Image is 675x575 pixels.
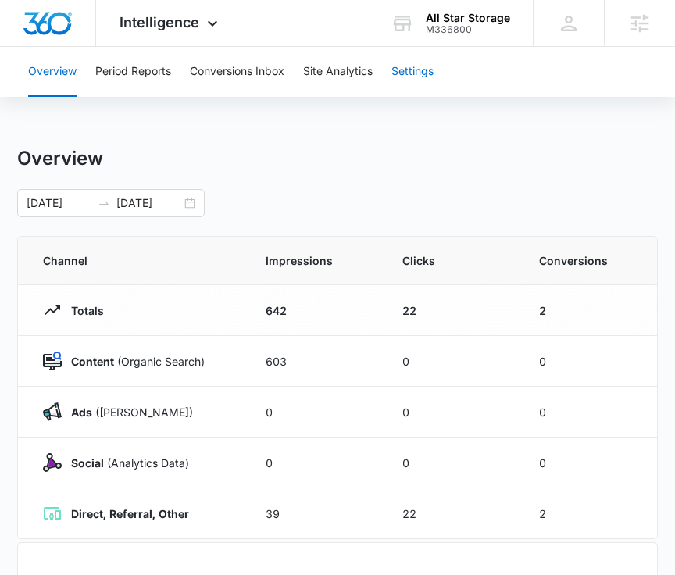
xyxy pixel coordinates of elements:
[247,488,384,539] td: 39
[247,387,384,437] td: 0
[391,47,434,97] button: Settings
[520,387,657,437] td: 0
[402,252,502,269] span: Clicks
[71,507,189,520] strong: Direct, Referral, Other
[384,488,520,539] td: 22
[247,336,384,387] td: 603
[384,336,520,387] td: 0
[28,47,77,97] button: Overview
[17,147,103,170] h1: Overview
[27,195,91,212] input: Start date
[539,252,632,269] span: Conversions
[426,12,510,24] div: account name
[426,24,510,35] div: account id
[120,14,199,30] span: Intelligence
[95,47,171,97] button: Period Reports
[520,336,657,387] td: 0
[62,302,104,319] p: Totals
[43,453,62,472] img: Social
[266,252,365,269] span: Impressions
[520,437,657,488] td: 0
[190,47,284,97] button: Conversions Inbox
[43,402,62,421] img: Ads
[71,405,92,419] strong: Ads
[98,197,110,209] span: to
[303,47,373,97] button: Site Analytics
[98,197,110,209] span: swap-right
[62,353,205,370] p: (Organic Search)
[247,437,384,488] td: 0
[116,195,181,212] input: End date
[43,252,229,269] span: Channel
[71,456,104,470] strong: Social
[384,437,520,488] td: 0
[520,488,657,539] td: 2
[43,352,62,370] img: Content
[520,285,657,336] td: 2
[62,455,189,471] p: (Analytics Data)
[71,355,114,368] strong: Content
[62,404,193,420] p: ([PERSON_NAME])
[384,387,520,437] td: 0
[384,285,520,336] td: 22
[247,285,384,336] td: 642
